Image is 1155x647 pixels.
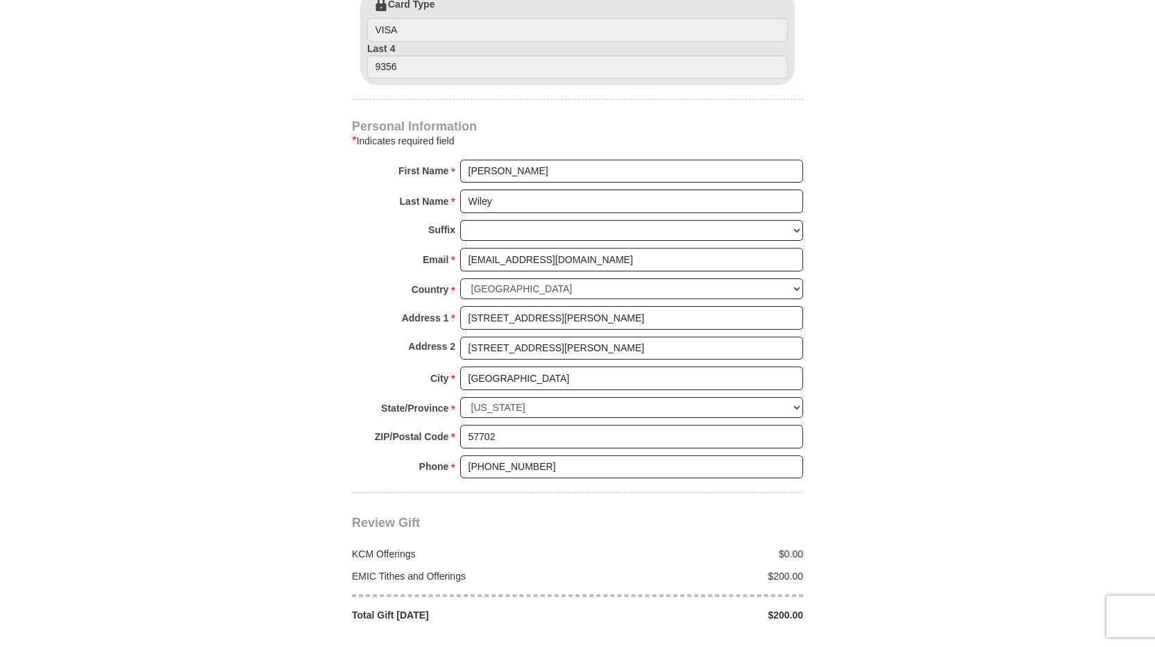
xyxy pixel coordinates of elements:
div: EMIC Tithes and Offerings [345,569,578,583]
div: Indicates required field [352,133,803,149]
h4: Personal Information [352,121,803,132]
div: $200.00 [577,569,811,583]
div: Total Gift [DATE] [345,608,578,622]
strong: Last Name [400,192,449,211]
span: Review Gift [352,516,420,530]
div: $0.00 [577,547,811,561]
strong: First Name [398,161,448,180]
strong: ZIP/Postal Code [375,427,449,446]
input: Card Type [367,18,788,42]
strong: Phone [419,457,449,476]
div: $200.00 [577,608,811,622]
strong: Email [423,250,448,269]
strong: City [430,369,448,388]
strong: Address 1 [402,308,449,328]
strong: Suffix [428,220,455,240]
strong: Address 2 [408,337,455,356]
div: KCM Offerings [345,547,578,561]
label: Last 4 [367,42,788,79]
input: Last 4 [367,56,788,79]
strong: State/Province [381,398,448,418]
strong: Country [412,280,449,299]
